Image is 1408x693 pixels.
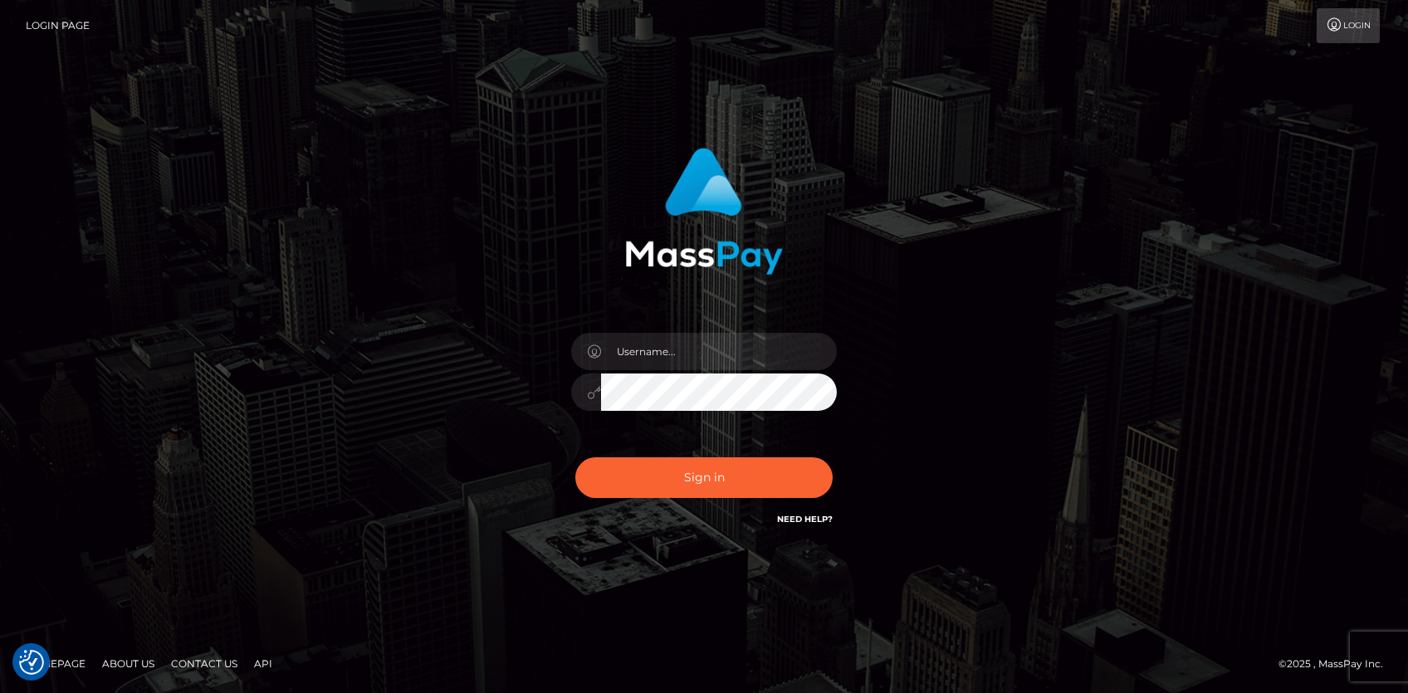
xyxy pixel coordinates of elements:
a: Login Page [26,8,90,43]
input: Username... [601,333,837,370]
a: About Us [95,651,161,676]
button: Consent Preferences [19,650,44,675]
a: Homepage [18,651,92,676]
div: © 2025 , MassPay Inc. [1278,655,1396,673]
a: API [247,651,279,676]
a: Need Help? [777,514,833,525]
img: MassPay Login [625,148,783,275]
a: Contact Us [164,651,244,676]
img: Revisit consent button [19,650,44,675]
a: Login [1317,8,1380,43]
button: Sign in [575,457,833,498]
